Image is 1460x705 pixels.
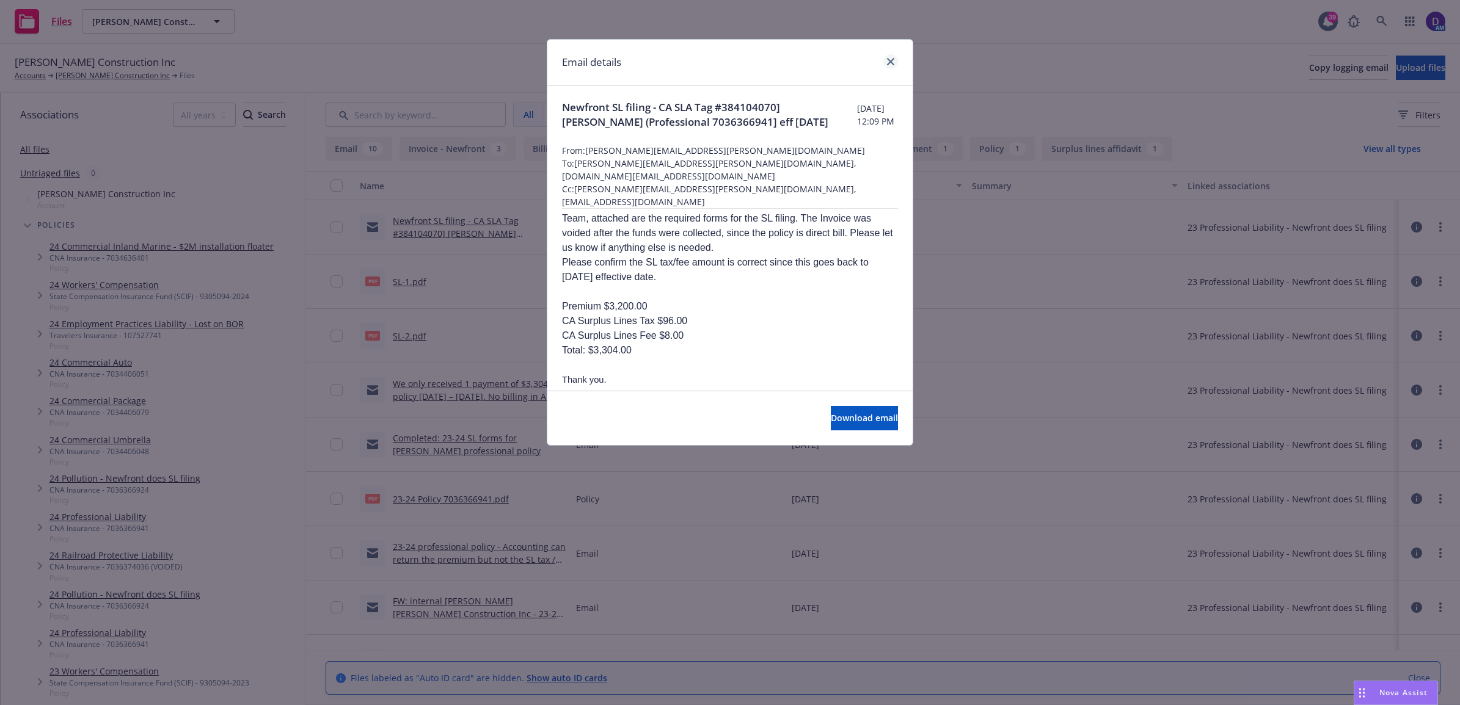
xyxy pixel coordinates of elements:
button: Nova Assist [1354,681,1438,705]
button: Download email [831,406,898,430]
p: Premium $3,200.00 [562,299,898,314]
p: CA Surplus Lines Fee $8.00 [562,328,898,343]
p: Please confirm the SL tax/fee amount is correct since this goes back to [DATE] effective date. [562,255,898,284]
div: Drag to move [1354,681,1370,704]
p: CA Surplus Lines Tax $96.00 [562,314,898,328]
p: Total: $3,304.00 [562,343,898,358]
span: Cc: [PERSON_NAME][EMAIL_ADDRESS][PERSON_NAME][DOMAIN_NAME],[EMAIL_ADDRESS][DOMAIN_NAME] [562,183,898,208]
p: Team, attached are the required forms for the SL filing. The Invoice was voided after the funds w... [562,211,898,255]
span: Download email [831,412,898,424]
span: Nova Assist [1379,687,1428,698]
span: From: [PERSON_NAME][EMAIL_ADDRESS][PERSON_NAME][DOMAIN_NAME] [562,144,898,157]
span: To: [PERSON_NAME][EMAIL_ADDRESS][PERSON_NAME][DOMAIN_NAME],[DOMAIN_NAME][EMAIL_ADDRESS][DOMAIN_NAME] [562,157,898,183]
h1: Email details [562,54,621,70]
span: Thank you. [562,375,607,385]
span: Newfront SL filing - CA SLA Tag #384104070] [PERSON_NAME] (Professional 7036366941] eff [DATE] [562,100,857,129]
a: close [883,54,898,69]
span: [DATE] 12:09 PM [857,102,898,128]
